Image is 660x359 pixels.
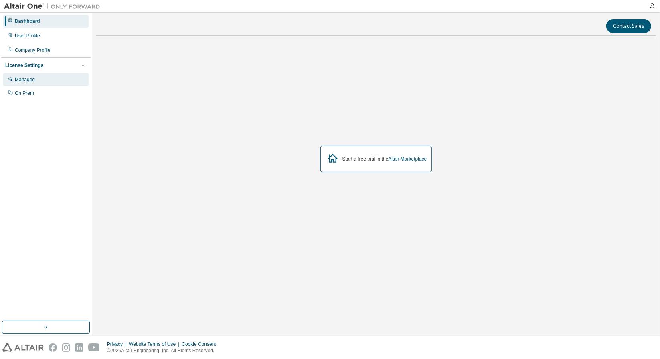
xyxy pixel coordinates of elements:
img: facebook.svg [49,343,57,352]
div: Cookie Consent [182,341,221,347]
img: youtube.svg [88,343,100,352]
div: Start a free trial in the [342,156,427,162]
p: © 2025 Altair Engineering, Inc. All Rights Reserved. [107,347,221,354]
a: Altair Marketplace [388,156,427,162]
div: License Settings [5,62,43,69]
div: On Prem [15,90,34,96]
img: instagram.svg [62,343,70,352]
div: Company Profile [15,47,51,53]
img: altair_logo.svg [2,343,44,352]
div: Privacy [107,341,129,347]
div: User Profile [15,33,40,39]
div: Website Terms of Use [129,341,182,347]
img: Altair One [4,2,104,10]
div: Dashboard [15,18,40,24]
img: linkedin.svg [75,343,83,352]
button: Contact Sales [606,19,651,33]
div: Managed [15,76,35,83]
